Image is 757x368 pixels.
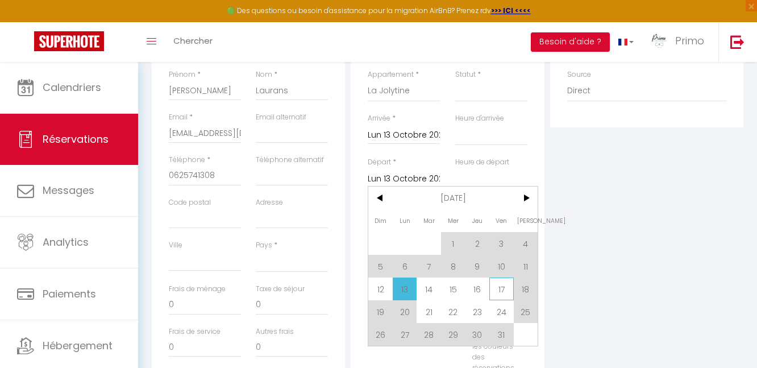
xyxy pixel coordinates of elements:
[417,278,441,300] span: 14
[489,232,514,255] span: 3
[169,155,205,166] label: Téléphone
[489,278,514,300] span: 17
[256,197,283,208] label: Adresse
[43,235,89,249] span: Analytics
[368,187,393,209] span: <
[256,240,272,251] label: Pays
[368,157,391,168] label: Départ
[169,197,211,208] label: Code postal
[441,323,465,346] span: 29
[256,155,324,166] label: Téléphone alternatif
[531,32,610,52] button: Besoin d'aide ?
[169,240,182,251] label: Ville
[489,300,514,323] span: 24
[256,284,305,295] label: Taxe de séjour
[514,232,538,255] span: 4
[393,209,417,232] span: Lun
[675,34,704,48] span: Primo
[393,255,417,278] span: 6
[368,255,393,278] span: 5
[417,323,441,346] span: 28
[256,112,306,123] label: Email alternatif
[368,278,393,300] span: 12
[393,300,417,323] span: 20
[489,209,514,232] span: Ven
[465,255,490,278] span: 9
[43,183,94,197] span: Messages
[417,209,441,232] span: Mar
[489,323,514,346] span: 31
[169,69,196,80] label: Prénom
[43,80,101,94] span: Calendriers
[169,112,188,123] label: Email
[169,284,226,295] label: Frais de ménage
[34,31,104,51] img: Super Booking
[441,209,465,232] span: Mer
[455,69,476,80] label: Statut
[393,278,417,300] span: 13
[441,300,465,323] span: 22
[730,35,744,49] img: logout
[368,323,393,346] span: 26
[43,287,96,301] span: Paiements
[514,209,538,232] span: [PERSON_NAME]
[514,187,538,209] span: >
[256,326,294,337] label: Autres frais
[169,326,221,337] label: Frais de service
[455,113,504,124] label: Heure d'arrivée
[417,255,441,278] span: 7
[441,278,465,300] span: 15
[651,32,668,49] img: ...
[393,323,417,346] span: 27
[465,323,490,346] span: 30
[441,232,465,255] span: 1
[514,278,538,300] span: 18
[368,209,393,232] span: Dim
[465,278,490,300] span: 16
[417,300,441,323] span: 21
[514,255,538,278] span: 11
[491,6,531,15] a: >>> ICI <<<<
[43,132,109,146] span: Réservations
[441,255,465,278] span: 8
[368,113,390,124] label: Arrivée
[393,187,514,209] span: [DATE]
[514,300,538,323] span: 25
[256,69,272,80] label: Nom
[465,232,490,255] span: 2
[368,69,414,80] label: Appartement
[465,300,490,323] span: 23
[173,35,213,47] span: Chercher
[165,22,221,62] a: Chercher
[567,69,591,80] label: Source
[489,255,514,278] span: 10
[368,300,393,323] span: 19
[465,209,490,232] span: Jeu
[43,338,113,353] span: Hébergement
[642,22,718,62] a: ... Primo
[455,157,509,168] label: Heure de départ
